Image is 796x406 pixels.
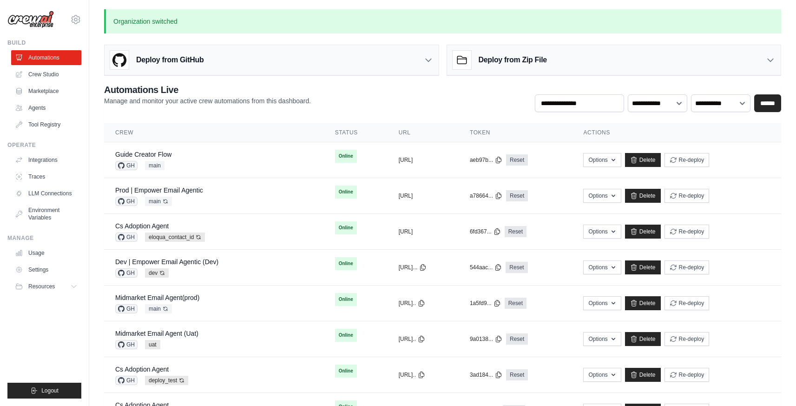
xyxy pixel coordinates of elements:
[11,84,81,99] a: Marketplace
[625,189,661,203] a: Delete
[324,123,388,142] th: Status
[625,368,661,382] a: Delete
[479,54,547,66] h3: Deploy from Zip File
[145,197,172,206] span: main
[583,368,621,382] button: Options
[7,383,81,399] button: Logout
[664,225,710,239] button: Re-deploy
[470,228,501,235] button: 6fd367...
[115,258,218,266] a: Dev | Empower Email Agentic (Dev)
[115,366,169,373] a: Cs Adoption Agent
[11,279,81,294] button: Resources
[11,203,81,225] a: Environment Variables
[11,117,81,132] a: Tool Registry
[11,153,81,167] a: Integrations
[41,387,59,394] span: Logout
[625,260,661,274] a: Delete
[625,153,661,167] a: Delete
[11,67,81,82] a: Crew Studio
[115,197,138,206] span: GH
[506,190,528,201] a: Reset
[470,300,501,307] button: 1a5fd9...
[115,222,169,230] a: Cs Adoption Agent
[583,332,621,346] button: Options
[115,186,203,194] a: Prod | Empower Email Agentic
[7,39,81,47] div: Build
[28,283,55,290] span: Resources
[11,50,81,65] a: Automations
[583,296,621,310] button: Options
[104,83,311,96] h2: Automations Live
[335,329,357,342] span: Online
[583,153,621,167] button: Options
[470,156,502,164] button: aeb97b...
[145,340,160,349] span: uat
[388,123,459,142] th: URL
[115,268,138,278] span: GH
[11,262,81,277] a: Settings
[335,150,357,163] span: Online
[115,340,138,349] span: GH
[664,189,710,203] button: Re-deploy
[11,246,81,260] a: Usage
[335,365,357,378] span: Online
[7,234,81,242] div: Manage
[104,96,311,106] p: Manage and monitor your active crew automations from this dashboard.
[11,100,81,115] a: Agents
[115,376,138,385] span: GH
[625,332,661,346] a: Delete
[115,161,138,170] span: GH
[470,335,502,343] button: 9a0138...
[572,123,781,142] th: Actions
[470,264,502,271] button: 544aac...
[664,153,710,167] button: Re-deploy
[104,123,324,142] th: Crew
[7,11,54,28] img: Logo
[664,368,710,382] button: Re-deploy
[583,260,621,274] button: Options
[145,161,164,170] span: main
[506,369,528,380] a: Reset
[583,225,621,239] button: Options
[470,371,502,379] button: 3ad184...
[470,192,502,200] button: a78664...
[145,233,205,242] span: eloqua_contact_id
[664,332,710,346] button: Re-deploy
[459,123,572,142] th: Token
[7,141,81,149] div: Operate
[115,233,138,242] span: GH
[625,296,661,310] a: Delete
[115,294,199,301] a: Midmarket Email Agent(prod)
[335,293,357,306] span: Online
[335,221,357,234] span: Online
[11,186,81,201] a: LLM Connections
[625,225,661,239] a: Delete
[506,154,528,166] a: Reset
[145,376,188,385] span: deploy_test
[335,257,357,270] span: Online
[145,304,172,313] span: main
[104,9,781,33] p: Organization switched
[664,296,710,310] button: Re-deploy
[136,54,204,66] h3: Deploy from GitHub
[506,333,528,345] a: Reset
[505,226,526,237] a: Reset
[664,260,710,274] button: Re-deploy
[583,189,621,203] button: Options
[110,51,129,69] img: GitHub Logo
[115,304,138,313] span: GH
[335,186,357,199] span: Online
[11,169,81,184] a: Traces
[505,298,526,309] a: Reset
[506,262,527,273] a: Reset
[145,268,169,278] span: dev
[115,330,198,337] a: Midmarket Email Agent (Uat)
[115,151,171,158] a: Guide Creator Flow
